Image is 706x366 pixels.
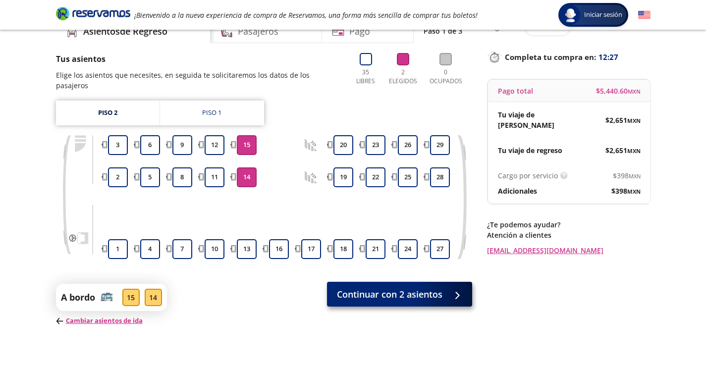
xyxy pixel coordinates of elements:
button: 17 [301,239,321,259]
p: A bordo [61,291,95,304]
p: 35 Libres [352,68,380,86]
p: Paso 1 de 3 [424,26,462,36]
span: $ 5,440.60 [596,86,641,96]
span: Continuar con 2 asientos [337,288,442,301]
i: Brand Logo [56,6,130,21]
small: MXN [629,172,641,180]
button: 15 [237,135,257,155]
button: 7 [172,239,192,259]
button: 11 [205,167,224,187]
span: $ 2,651 [605,115,641,125]
a: [EMAIL_ADDRESS][DOMAIN_NAME] [487,245,651,256]
em: ¡Bienvenido a la nueva experiencia de compra de Reservamos, una forma más sencilla de comprar tus... [134,10,478,20]
p: Tu viaje de [PERSON_NAME] [498,109,569,130]
p: Elige los asientos que necesites, en seguida te solicitaremos los datos de los pasajeros [56,70,342,91]
button: 8 [172,167,192,187]
small: MXN [627,188,641,195]
button: 24 [398,239,418,259]
button: 18 [333,239,353,259]
button: 2 [108,167,128,187]
p: Tus asientos [56,53,342,65]
button: 25 [398,167,418,187]
button: 22 [366,167,385,187]
span: Iniciar sesión [580,10,626,20]
span: $ 398 [611,186,641,196]
button: 14 [237,167,257,187]
button: 13 [237,239,257,259]
button: 23 [366,135,385,155]
p: Tu viaje de regreso [498,145,562,156]
span: $ 2,651 [605,145,641,156]
button: 12 [205,135,224,155]
p: Cargo por servicio [498,170,558,181]
button: 4 [140,239,160,259]
div: 15 [122,289,140,306]
button: 26 [398,135,418,155]
p: ¿Te podemos ayudar? [487,219,651,230]
button: 16 [269,239,289,259]
div: 14 [145,289,162,306]
button: 19 [333,167,353,187]
p: 2 Elegidos [386,68,420,86]
button: 27 [430,239,450,259]
button: 1 [108,239,128,259]
p: Completa tu compra en : [487,50,651,64]
p: Pago total [498,86,533,96]
button: 3 [108,135,128,155]
h4: Pasajeros [238,25,278,38]
span: 12:27 [598,52,618,63]
a: Piso 2 [56,101,160,125]
button: 9 [172,135,192,155]
a: Piso 1 [160,101,264,125]
p: Adicionales [498,186,537,196]
div: Piso 1 [202,108,221,118]
button: 5 [140,167,160,187]
button: 20 [333,135,353,155]
iframe: Messagebird Livechat Widget [649,309,696,356]
button: 6 [140,135,160,155]
p: Atención a clientes [487,230,651,240]
button: 10 [205,239,224,259]
small: MXN [627,147,641,155]
span: $ 398 [613,170,641,181]
p: 0 Ocupados [427,68,465,86]
button: Continuar con 2 asientos [327,282,472,307]
a: Brand Logo [56,6,130,24]
button: 21 [366,239,385,259]
h4: Asientos de Regreso [83,25,167,38]
small: MXN [627,117,641,124]
button: 29 [430,135,450,155]
small: MXN [628,88,641,95]
button: English [638,9,651,21]
p: Cambiar asientos de ida [56,316,167,326]
button: 28 [430,167,450,187]
h4: Pago [349,25,370,38]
